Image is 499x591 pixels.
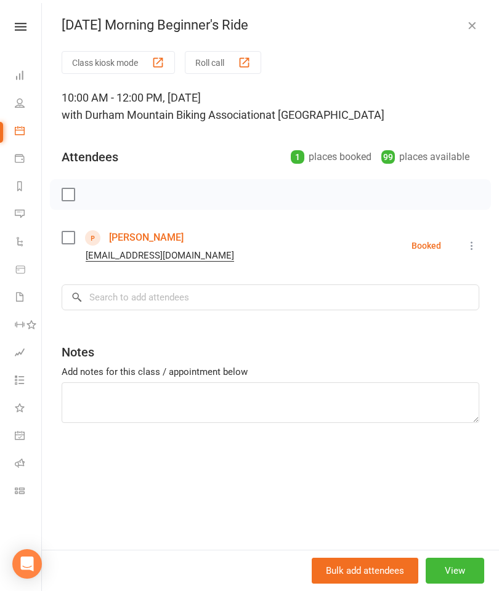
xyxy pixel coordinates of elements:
[12,549,42,579] div: Open Intercom Messenger
[62,344,94,361] div: Notes
[62,89,479,124] div: 10:00 AM - 12:00 PM, [DATE]
[15,423,43,451] a: General attendance kiosk mode
[62,364,479,379] div: Add notes for this class / appointment below
[15,340,43,368] a: Assessments
[381,148,469,166] div: places available
[312,558,418,584] button: Bulk add attendees
[15,63,43,90] a: Dashboard
[62,284,479,310] input: Search to add attendees
[426,558,484,584] button: View
[15,451,43,478] a: Roll call kiosk mode
[185,51,261,74] button: Roll call
[62,108,266,121] span: with Durham Mountain Biking Association
[15,118,43,146] a: Calendar
[42,17,499,33] div: [DATE] Morning Beginner's Ride
[62,148,118,166] div: Attendees
[62,51,175,74] button: Class kiosk mode
[266,108,384,121] span: at [GEOGRAPHIC_DATA]
[15,257,43,284] a: Product Sales
[381,150,395,164] div: 99
[15,90,43,118] a: People
[15,146,43,174] a: Payments
[291,150,304,164] div: 1
[291,148,371,166] div: places booked
[412,241,441,250] div: Booked
[15,478,43,506] a: Class kiosk mode
[15,174,43,201] a: Reports
[109,228,184,247] a: [PERSON_NAME]
[15,395,43,423] a: What's New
